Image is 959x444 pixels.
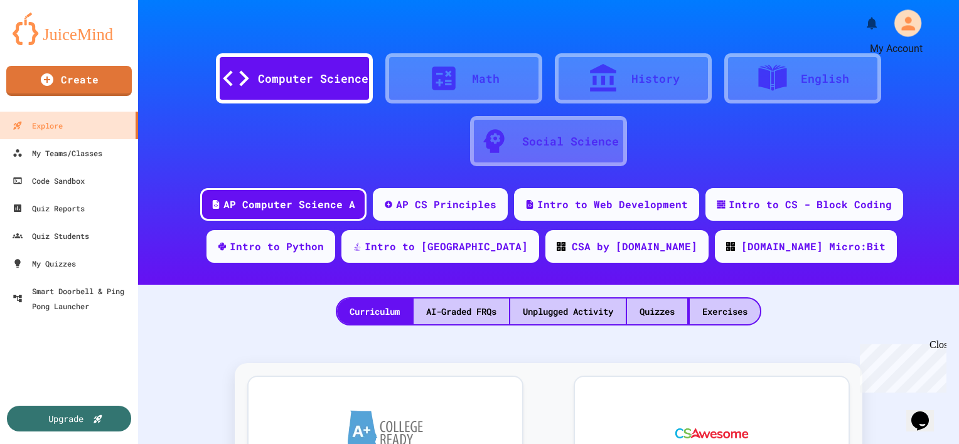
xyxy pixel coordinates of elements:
[522,133,619,150] div: Social Science
[631,70,680,87] div: History
[13,256,76,271] div: My Quizzes
[230,239,324,254] div: Intro to Python
[13,283,133,314] div: Smart Doorbell & Ping Pong Launcher
[13,13,126,45] img: logo-orange.svg
[557,242,565,251] img: CODE_logo_RGB.png
[729,197,892,212] div: Intro to CS - Block Coding
[6,66,132,96] a: Create
[13,173,85,188] div: Code Sandbox
[13,145,102,161] div: My Teams/Classes
[572,239,697,254] div: CSA by [DOMAIN_NAME]
[48,412,83,425] div: Upgrade
[510,299,626,324] div: Unplugged Activity
[879,6,925,40] div: My Account
[855,339,946,393] iframe: chat widget
[5,5,87,80] div: Chat with us now!Close
[13,228,89,243] div: Quiz Students
[365,239,528,254] div: Intro to [GEOGRAPHIC_DATA]
[13,118,63,133] div: Explore
[337,299,412,324] div: Curriculum
[414,299,509,324] div: AI-Graded FRQs
[396,197,496,212] div: AP CS Principles
[906,394,946,431] iframe: chat widget
[13,201,85,216] div: Quiz Reports
[870,41,923,56] div: My Account
[537,197,688,212] div: Intro to Web Development
[726,242,735,251] img: CODE_logo_RGB.png
[223,197,355,212] div: AP Computer Science A
[472,70,500,87] div: Math
[690,299,760,324] div: Exercises
[741,239,886,254] div: [DOMAIN_NAME] Micro:Bit
[258,70,368,87] div: Computer Science
[801,70,849,87] div: English
[627,299,687,324] div: Quizzes
[841,13,882,34] div: My Notifications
